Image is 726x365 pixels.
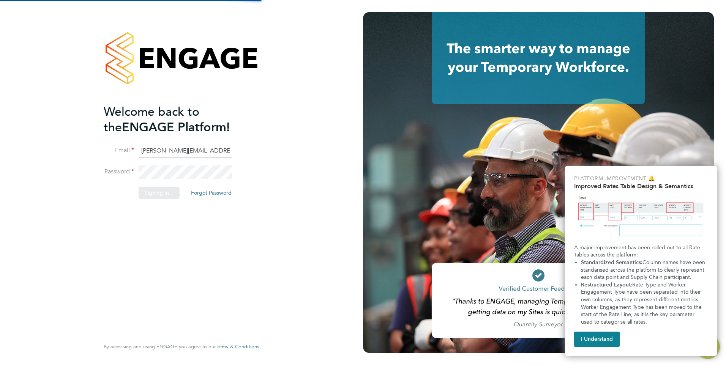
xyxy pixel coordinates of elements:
img: Updated Rates Table Design & Semantics [574,193,708,241]
button: I Understand [574,332,620,347]
strong: Restructured Layout: [581,282,632,288]
strong: Standardized Semantics: [581,259,642,266]
h2: Improved Rates Table Design & Semantics [574,182,708,190]
div: Improved Rate Table Semantics [565,166,717,356]
p: A major improvement has been rolled out to all Rate Tables across the platform: [574,244,708,259]
p: Platform Improvement 🔔 [574,175,708,182]
span: Rate Type and Worker Engagement Type have been separated into their own columns, as they represen... [581,282,703,325]
span: Column names have been standarised across the platform to clearly represent each data point and S... [581,259,707,280]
